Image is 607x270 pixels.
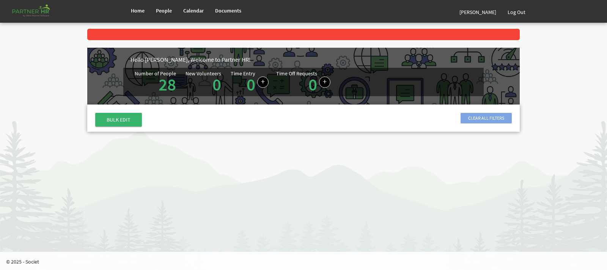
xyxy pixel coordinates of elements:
div: Volunteer hired in the last 7 days [186,71,231,93]
span: Calendar [183,7,204,14]
span: Documents [215,7,241,14]
div: Time Entry [231,71,255,76]
span: Clear all filters [461,113,512,123]
span: Home [131,7,145,14]
div: Number of People [135,71,176,76]
div: New Volunteers [186,71,221,76]
a: 28 [159,74,176,95]
div: Time Off Requests [276,71,317,76]
a: 0 [308,74,317,95]
a: [PERSON_NAME] [454,2,502,23]
div: Number of time entries [231,71,276,93]
a: 0 [212,74,221,95]
p: © 2025 - Societ [6,258,607,265]
span: People [156,7,172,14]
div: Hello [PERSON_NAME], Welcome to Partner HR! [131,55,520,64]
a: Log hours [257,76,269,88]
div: Total number of active people in Partner HR [135,71,186,93]
a: Log Out [502,2,531,23]
a: Create a new time off request [319,76,330,88]
span: BULK EDIT [95,113,142,126]
a: 0 [247,74,255,95]
div: Number of pending time-off requests [276,71,338,93]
